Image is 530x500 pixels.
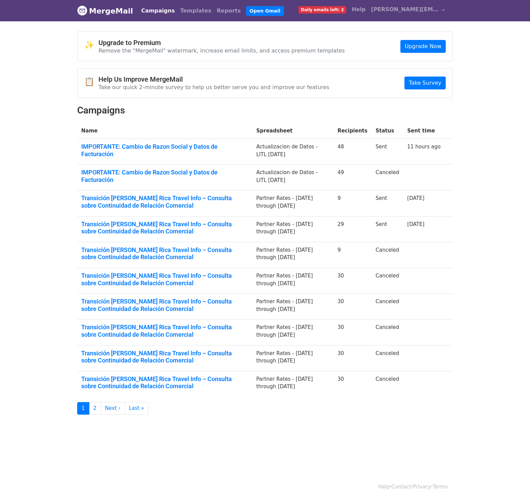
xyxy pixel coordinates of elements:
td: Canceled [372,371,403,397]
span: [PERSON_NAME][EMAIL_ADDRESS][DOMAIN_NAME] [371,5,439,14]
a: [DATE] [407,221,424,227]
a: Campaigns [138,4,177,18]
img: MergeMail logo [77,5,87,16]
td: 49 [333,165,372,190]
td: Canceled [372,242,403,268]
a: Transición [PERSON_NAME] Rica Travel Info – Consulta sobre Continuidad de Relación Comercial [81,298,248,312]
th: Sent time [403,123,445,139]
td: Canceled [372,319,403,345]
td: 30 [333,294,372,319]
td: Sent [372,190,403,216]
a: Privacy [413,484,431,490]
th: Recipients [333,123,372,139]
a: Next › [101,402,125,415]
td: 29 [333,216,372,242]
a: Help [349,3,368,16]
a: 1 [77,402,89,415]
td: 30 [333,345,372,371]
td: Canceled [372,345,403,371]
a: Take Survey [404,77,446,89]
span: 📋 [84,77,98,87]
h4: Help Us Improve MergeMail [98,75,329,83]
a: Transición [PERSON_NAME] Rica Travel Info – Consulta sobre Continuidad de Relación Comercial [81,221,248,235]
a: Upgrade Now [400,40,446,53]
a: Reports [214,4,244,18]
h2: Campaigns [77,105,453,116]
td: Actualizacion de Datos - LITL [DATE] [252,165,333,190]
span: Daily emails left: 2 [299,6,346,14]
a: IMPORTANTE: Cambio de Razon Social y Datos de Facturación [81,143,248,158]
td: 9 [333,242,372,268]
a: Transición [PERSON_NAME] Rica Travel Info – Consulta sobre Continuidad de Relación Comercial [81,272,248,287]
p: Remove the "MergeMail" watermark, increase email limits, and access premium templates [98,47,345,54]
a: [PERSON_NAME][EMAIL_ADDRESS][DOMAIN_NAME] [368,3,447,19]
a: Transición [PERSON_NAME] Rica Travel Info – Consulta sobre Continuidad de Relación Comercial [81,350,248,364]
td: Partner Rates - [DATE] through [DATE] [252,294,333,319]
a: 11 hours ago [407,144,441,150]
td: Partner Rates - [DATE] through [DATE] [252,268,333,294]
h4: Upgrade to Premium [98,39,345,47]
a: Help [378,484,390,490]
td: 30 [333,319,372,345]
td: Partner Rates - [DATE] through [DATE] [252,242,333,268]
a: Templates [177,4,214,18]
td: 30 [333,371,372,397]
a: MergeMail [77,4,133,18]
td: Partner Rates - [DATE] through [DATE] [252,371,333,397]
td: Sent [372,139,403,165]
th: Status [372,123,403,139]
td: 48 [333,139,372,165]
a: Transición [PERSON_NAME] Rica Travel Info – Consulta sobre Continuidad de Relación Comercial [81,246,248,261]
td: Sent [372,216,403,242]
td: 30 [333,268,372,294]
a: Terms [433,484,448,490]
a: Transición [PERSON_NAME] Rica Travel Info – Consulta sobre Continuidad de Relación Comercial [81,324,248,338]
a: [DATE] [407,195,424,201]
td: 9 [333,190,372,216]
a: Open Gmail [246,6,284,16]
a: Transición [PERSON_NAME] Rica Travel Info – Consulta sobre Continuidad de Relación Comercial [81,194,248,209]
td: Partner Rates - [DATE] through [DATE] [252,319,333,345]
th: Name [77,123,252,139]
td: Partner Rates - [DATE] through [DATE] [252,216,333,242]
td: Canceled [372,268,403,294]
a: Contact [392,484,411,490]
a: 2 [89,402,101,415]
td: Canceled [372,165,403,190]
td: Partner Rates - [DATE] through [DATE] [252,345,333,371]
a: Transición [PERSON_NAME] Rica Travel Info – Consulta sobre Continuidad de Relación Comercial [81,375,248,390]
span: ✨ [84,40,98,50]
td: Canceled [372,294,403,319]
p: Take our quick 2-minute survey to help us better serve you and improve our features [98,84,329,91]
th: Spreadsheet [252,123,333,139]
td: Partner Rates - [DATE] through [DATE] [252,190,333,216]
a: Last » [125,402,149,415]
a: IMPORTANTE: Cambio de Razon Social y Datos de Facturación [81,169,248,183]
a: Daily emails left: 2 [296,3,349,16]
td: Actualizacion de Datos - LITL [DATE] [252,139,333,165]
